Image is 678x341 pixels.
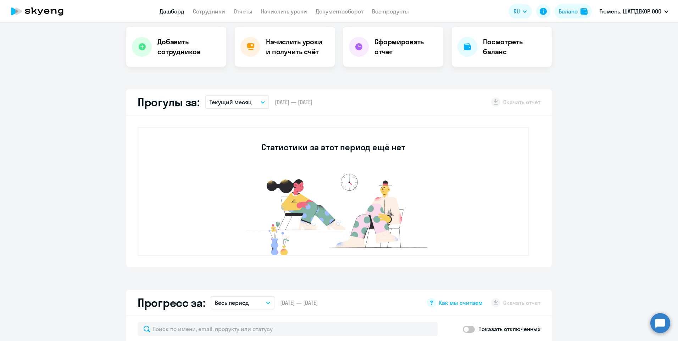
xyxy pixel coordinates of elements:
a: Отчеты [234,8,252,15]
a: Документооборот [316,8,363,15]
a: Сотрудники [193,8,225,15]
span: Как мы считаем [439,299,483,307]
button: Балансbalance [555,4,592,18]
button: RU [508,4,532,18]
button: Тюмень, ШАТТДЕКОР, ООО [596,3,672,20]
h4: Добавить сотрудников [157,37,221,57]
span: RU [513,7,520,16]
h4: Сформировать отчет [374,37,438,57]
h2: Прогулы за: [138,95,200,109]
h4: Начислить уроки и получить счёт [266,37,328,57]
p: Тюмень, ШАТТДЕКОР, ООО [600,7,661,16]
img: balance [580,8,588,15]
h2: Прогресс за: [138,296,205,310]
h3: Статистики за этот период ещё нет [261,141,405,153]
button: Весь период [211,296,274,309]
div: Баланс [559,7,578,16]
button: Текущий месяц [205,95,269,109]
img: no-data [227,170,440,255]
a: Все продукты [372,8,409,15]
span: [DATE] — [DATE] [280,299,318,307]
input: Поиск по имени, email, продукту или статусу [138,322,438,336]
h4: Посмотреть баланс [483,37,546,57]
span: [DATE] — [DATE] [275,98,312,106]
p: Весь период [215,298,249,307]
a: Начислить уроки [261,8,307,15]
a: Дашборд [160,8,184,15]
p: Показать отключенных [478,325,540,333]
p: Текущий месяц [210,98,252,106]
